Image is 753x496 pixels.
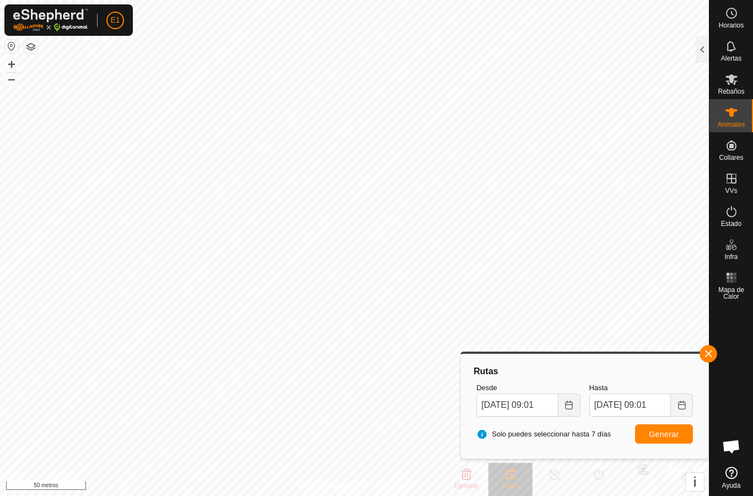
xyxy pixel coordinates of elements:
[671,393,693,417] button: Elija fecha
[686,473,704,491] button: i
[298,483,361,490] font: Política de Privacidad
[8,57,15,72] font: +
[558,393,580,417] button: Elija fecha
[718,121,745,128] font: Animales
[718,88,744,95] font: Rebaños
[8,71,15,86] font: –
[719,154,743,161] font: Collares
[721,55,741,62] font: Alertas
[298,482,361,492] a: Política de Privacidad
[718,286,744,300] font: Mapa de Calor
[693,475,697,489] font: i
[721,220,741,228] font: Estado
[492,430,611,438] font: Solo puedes seleccionar hasta 7 días
[5,58,18,71] button: +
[589,384,608,392] font: Hasta
[374,483,411,490] font: Contáctenos
[5,40,18,53] button: Restablecer Mapa
[635,424,693,444] button: Generar
[476,384,497,392] font: Desde
[709,462,753,493] a: Ayuda
[110,15,120,24] font: E1
[719,21,744,29] font: Horarios
[374,482,411,492] a: Contáctenos
[5,72,18,85] button: –
[725,187,737,195] font: VVs
[24,40,37,53] button: Capas del Mapa
[722,482,741,489] font: Ayuda
[474,366,498,376] font: Rutas
[13,9,88,31] img: Logotipo de Gallagher
[724,253,738,261] font: Infra
[649,430,679,439] font: Generar
[715,430,748,463] div: Chat abierto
